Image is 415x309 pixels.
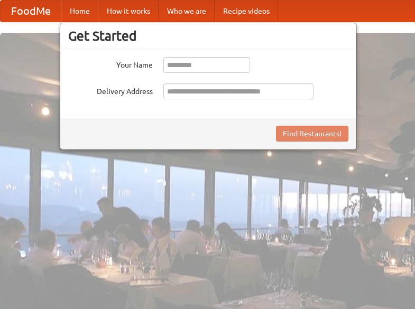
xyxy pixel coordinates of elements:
[215,1,278,22] a: Recipe videos
[68,83,153,97] label: Delivery Address
[276,126,348,142] button: Find Restaurants!
[68,57,153,70] label: Your Name
[1,1,61,22] a: FoodMe
[61,1,98,22] a: Home
[159,1,215,22] a: Who we are
[68,28,348,44] h3: Get Started
[98,1,159,22] a: How it works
